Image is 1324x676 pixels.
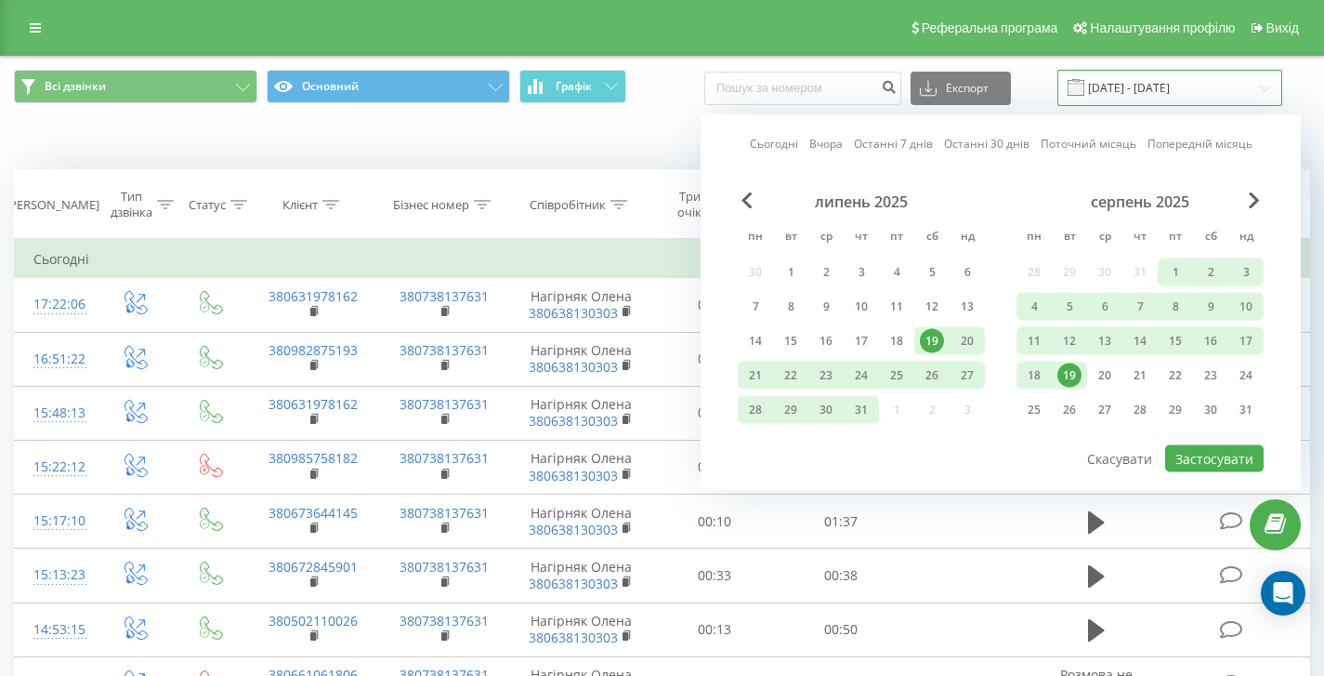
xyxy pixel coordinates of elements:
[400,558,489,576] a: 380738137631
[844,327,879,355] div: чт 17 лип 2025 р.
[1197,224,1225,252] abbr: субота
[1052,293,1087,321] div: вт 5 серп 2025 р.
[773,293,808,321] div: вт 8 лип 2025 р.
[1234,364,1258,388] div: 24
[944,135,1029,152] a: Останні 30 днів
[847,224,875,252] abbr: четвер
[1126,224,1154,252] abbr: четвер
[808,362,844,390] div: ср 23 лип 2025 р.
[1087,362,1122,390] div: ср 20 серп 2025 р.
[773,258,808,286] div: вт 1 лип 2025 р.
[556,80,592,93] span: Графік
[920,260,944,285] div: 5
[269,287,358,305] a: 380631978162
[529,412,618,430] a: 380638130303
[400,341,489,359] a: 380738137631
[400,612,489,630] a: 380738137631
[1234,398,1258,422] div: 31
[269,341,358,359] a: 380982875193
[510,386,651,440] td: Нагірняк Олена
[1020,224,1048,252] abbr: понеділок
[1016,293,1052,321] div: пн 4 серп 2025 р.
[911,72,1011,105] button: Експорт
[1234,295,1258,319] div: 10
[1163,295,1187,319] div: 8
[920,329,944,353] div: 19
[704,72,901,105] input: Пошук за номером
[1093,398,1117,422] div: 27
[1158,293,1193,321] div: пт 8 серп 2025 р.
[922,20,1058,35] span: Реферальна програма
[6,197,99,213] div: [PERSON_NAME]
[1193,293,1228,321] div: сб 9 серп 2025 р.
[111,189,152,220] div: Тип дзвінка
[814,295,838,319] div: 9
[773,327,808,355] div: вт 15 лип 2025 р.
[885,295,909,319] div: 11
[738,396,773,424] div: пн 28 лип 2025 р.
[1122,362,1158,390] div: чт 21 серп 2025 р.
[779,364,803,388] div: 22
[33,557,77,593] div: 15:13:23
[529,629,618,646] a: 380638130303
[1163,329,1187,353] div: 15
[33,449,77,485] div: 15:22:12
[849,364,873,388] div: 24
[920,364,944,388] div: 26
[668,189,752,220] div: Тривалість очікування
[741,192,753,209] span: Previous Month
[812,224,840,252] abbr: середа
[1232,224,1260,252] abbr: неділя
[738,362,773,390] div: пн 21 лип 2025 р.
[1163,260,1187,285] div: 1
[808,258,844,286] div: ср 2 лип 2025 р.
[955,364,979,388] div: 27
[1128,364,1152,388] div: 21
[1016,192,1264,211] div: серпень 2025
[953,224,981,252] abbr: неділя
[849,295,873,319] div: 10
[530,197,606,213] div: Співробітник
[1091,224,1119,252] abbr: середа
[1193,362,1228,390] div: сб 23 серп 2025 р.
[651,332,778,386] td: 00:14
[879,362,914,390] div: пт 25 лип 2025 р.
[883,224,911,252] abbr: п’ятниця
[33,612,77,648] div: 14:53:15
[914,327,950,355] div: сб 19 лип 2025 р.
[269,612,358,630] a: 380502110026
[651,278,778,332] td: 00:07
[1193,258,1228,286] div: сб 2 серп 2025 р.
[808,293,844,321] div: ср 9 лип 2025 р.
[950,293,985,321] div: нд 13 лип 2025 р.
[651,440,778,494] td: 00:05
[400,287,489,305] a: 380738137631
[510,603,651,656] td: Нагірняк Олена
[1228,396,1264,424] div: нд 31 серп 2025 р.
[879,258,914,286] div: пт 4 лип 2025 р.
[950,258,985,286] div: нд 6 лип 2025 р.
[778,495,904,549] td: 01:37
[510,495,651,549] td: Нагірняк Олена
[1087,396,1122,424] div: ср 27 серп 2025 р.
[885,260,909,285] div: 4
[33,503,77,539] div: 15:17:10
[1158,258,1193,286] div: пт 1 серп 2025 р.
[519,70,626,103] button: Графік
[1158,362,1193,390] div: пт 22 серп 2025 р.
[1228,327,1264,355] div: нд 17 серп 2025 р.
[1266,20,1299,35] span: Вихід
[773,362,808,390] div: вт 22 лип 2025 р.
[1199,295,1223,319] div: 9
[814,260,838,285] div: 2
[879,293,914,321] div: пт 11 лип 2025 р.
[955,260,979,285] div: 6
[914,258,950,286] div: сб 5 лип 2025 р.
[955,329,979,353] div: 20
[651,549,778,603] td: 00:33
[400,449,489,467] a: 380738137631
[1022,329,1046,353] div: 11
[510,440,651,494] td: Нагірняк Олена
[777,224,805,252] abbr: вівторок
[854,135,933,152] a: Останні 7 днів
